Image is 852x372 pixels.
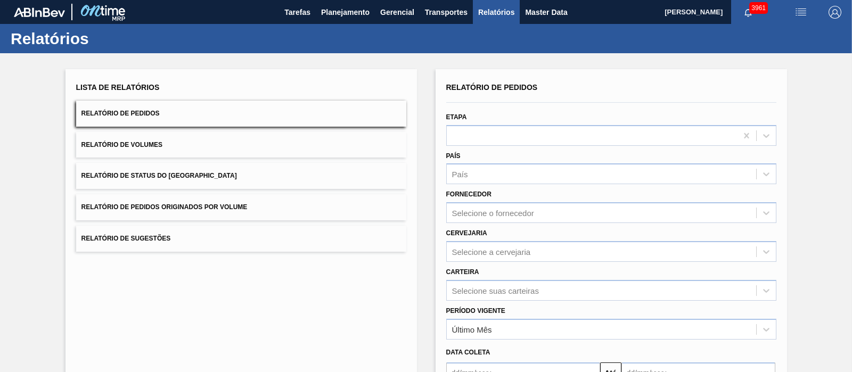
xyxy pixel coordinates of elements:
[446,83,538,92] span: Relatório de Pedidos
[446,113,467,121] label: Etapa
[452,247,531,256] div: Selecione a cervejaria
[425,6,468,19] span: Transportes
[749,2,768,14] span: 3961
[76,83,160,92] span: Lista de Relatórios
[81,203,248,211] span: Relatório de Pedidos Originados por Volume
[76,163,406,189] button: Relatório de Status do [GEOGRAPHIC_DATA]
[76,226,406,252] button: Relatório de Sugestões
[478,6,514,19] span: Relatórios
[525,6,567,19] span: Master Data
[452,286,539,295] div: Selecione suas carteiras
[76,101,406,127] button: Relatório de Pedidos
[829,6,841,19] img: Logout
[446,229,487,237] label: Cervejaria
[446,191,491,198] label: Fornecedor
[731,5,765,20] button: Notificações
[76,132,406,158] button: Relatório de Volumes
[321,6,370,19] span: Planejamento
[81,110,160,117] span: Relatório de Pedidos
[452,209,534,218] div: Selecione o fornecedor
[446,307,505,315] label: Período Vigente
[446,152,461,160] label: País
[81,141,162,148] span: Relatório de Volumes
[446,268,479,276] label: Carteira
[81,172,237,179] span: Relatório de Status do [GEOGRAPHIC_DATA]
[81,235,171,242] span: Relatório de Sugestões
[452,170,468,179] div: País
[14,7,65,17] img: TNhmsLtSVTkK8tSr43FrP2fwEKptu5GPRR3wAAAABJRU5ErkJggg==
[446,349,490,356] span: Data coleta
[11,32,200,45] h1: Relatórios
[452,325,492,334] div: Último Mês
[76,194,406,220] button: Relatório de Pedidos Originados por Volume
[284,6,310,19] span: Tarefas
[794,6,807,19] img: userActions
[380,6,414,19] span: Gerencial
